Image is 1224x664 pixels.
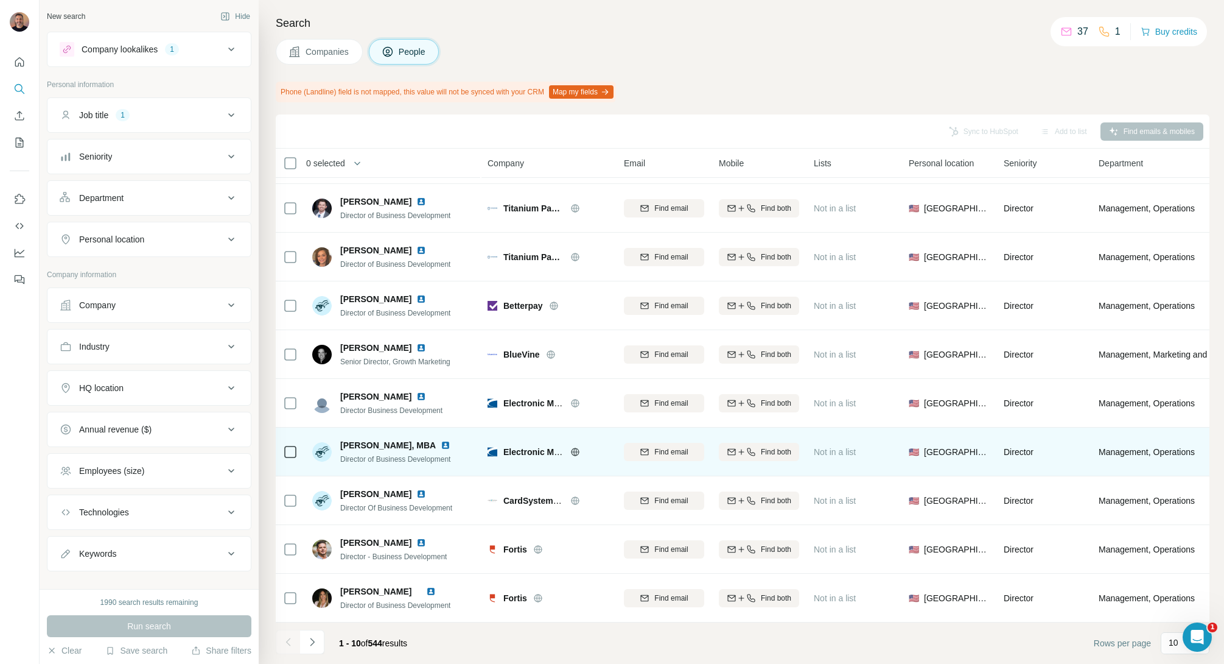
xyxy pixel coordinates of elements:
img: Avatar [312,296,332,316]
span: 1 [1208,623,1217,632]
span: Find both [761,203,791,214]
div: Technologies [79,506,129,518]
img: Logo of CardSystems Solutions [488,496,497,506]
span: 🇺🇸 [909,495,919,507]
span: Personal location [909,157,974,169]
button: Share filters [191,645,251,657]
span: [GEOGRAPHIC_DATA] [924,348,989,361]
span: Find both [761,544,791,555]
span: Email [624,157,645,169]
span: Electronic Merchant Systems [503,398,622,408]
div: 1990 search results remaining [100,597,198,608]
button: Buy credits [1141,23,1197,40]
button: HQ location [47,373,251,403]
span: Find both [761,349,791,360]
span: [PERSON_NAME] [340,390,411,403]
span: Titanium Payments [503,251,564,263]
button: Dashboard [10,242,29,264]
img: Avatar [312,442,332,462]
button: Quick start [10,51,29,73]
button: Department [47,183,251,213]
span: Senior Director, Growth Marketing [340,358,450,366]
span: Find email [654,398,688,409]
span: CardSystems Solutions [503,496,599,506]
button: Employees (size) [47,456,251,486]
span: [PERSON_NAME] [340,293,411,305]
span: [PERSON_NAME] [340,342,411,354]
img: Logo of Betterpay [488,301,497,311]
span: 🇺🇸 [909,397,919,409]
button: Job title1 [47,101,251,130]
span: Find both [761,252,791,263]
button: Find email [624,248,704,266]
button: Find email [624,540,704,559]
span: Not in a list [814,203,856,213]
div: 1 [165,44,179,55]
span: Director [1004,203,1033,213]
span: Electronic Merchant Systems [503,447,622,457]
span: Director [1004,398,1033,408]
button: Find both [719,199,799,217]
span: Director of Business Development [340,211,450,220]
img: Logo of Titanium Payments [488,203,497,213]
span: Management, Operations [1099,543,1195,556]
button: Use Surfe on LinkedIn [10,188,29,210]
span: BlueVine [503,348,540,361]
span: Director [1004,350,1033,359]
div: Company [79,299,116,311]
button: Find email [624,394,704,412]
div: Personal location [79,233,144,245]
span: Director [1004,593,1033,603]
img: Avatar [312,345,332,364]
button: Find both [719,443,799,461]
span: Seniority [1004,157,1037,169]
button: Personal location [47,225,251,254]
span: Find email [654,447,688,457]
p: 10 [1169,637,1178,649]
span: 🇺🇸 [909,446,919,458]
img: LinkedIn logo [416,489,426,499]
span: Find email [654,252,688,263]
button: Clear [47,645,82,657]
span: Director - Business Development [340,553,447,561]
div: Seniority [79,150,112,163]
button: Annual revenue ($) [47,415,251,444]
span: Department [1099,157,1143,169]
span: Management, Operations [1099,592,1195,604]
span: Not in a list [814,593,856,603]
img: LinkedIn logo [416,245,426,255]
img: Logo of Titanium Payments [488,252,497,262]
span: [GEOGRAPHIC_DATA] [924,592,989,604]
span: Director of Business Development [340,455,450,464]
button: Find email [624,199,704,217]
button: Find email [624,345,704,364]
img: LinkedIn logo [416,343,426,353]
span: Not in a list [814,545,856,554]
button: Find both [719,297,799,315]
button: Company [47,291,251,320]
span: Director [1004,496,1033,506]
h4: Search [276,15,1209,32]
span: Find email [654,495,688,506]
span: Director of Business Development [340,601,450,610]
span: Management, Operations [1099,397,1195,409]
button: Find both [719,589,799,607]
div: Department [79,192,124,204]
div: Job title [79,109,108,121]
span: [PERSON_NAME], MBA [340,439,436,451]
button: Search [10,78,29,100]
button: Industry [47,332,251,361]
div: New search [47,11,85,22]
button: Company lookalikes1 [47,35,251,64]
button: Find email [624,492,704,510]
span: Director Of Business Development [340,504,452,512]
span: [GEOGRAPHIC_DATA] [924,446,989,458]
span: People [399,46,427,58]
div: Phone (Landline) field is not mapped, this value will not be synced with your CRM [276,82,616,102]
span: [GEOGRAPHIC_DATA] [924,300,989,312]
button: Find both [719,394,799,412]
span: 🇺🇸 [909,348,919,361]
span: Not in a list [814,447,856,457]
span: Company [488,157,524,169]
div: Annual revenue ($) [79,423,152,436]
